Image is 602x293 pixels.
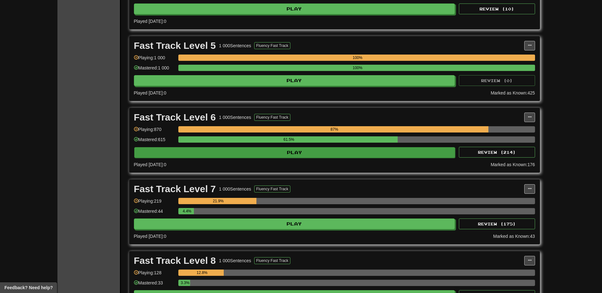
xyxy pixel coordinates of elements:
[4,284,53,291] span: Open feedback widget
[254,114,290,121] button: Fluency Fast Track
[134,19,166,24] span: Played [DATE]: 0
[134,270,175,280] div: Playing: 128
[134,184,216,194] div: Fast Track Level 7
[134,65,175,75] div: Mastered: 1 000
[134,3,455,14] button: Play
[180,280,190,286] div: 3.3%
[180,198,256,204] div: 21.9%
[134,198,175,208] div: Playing: 219
[134,41,216,50] div: Fast Track Level 5
[134,280,175,290] div: Mastered: 33
[134,256,216,265] div: Fast Track Level 8
[459,3,535,14] button: Review (10)
[180,136,398,143] div: 61.5%
[219,186,251,192] div: 1 000 Sentences
[134,208,175,218] div: Mastered: 44
[134,147,455,158] button: Play
[134,162,166,167] span: Played [DATE]: 0
[134,218,455,229] button: Play
[219,42,251,49] div: 1 000 Sentences
[254,186,290,192] button: Fluency Fast Track
[459,147,535,158] button: Review (214)
[219,114,251,120] div: 1 000 Sentences
[459,218,535,229] button: Review (175)
[134,234,166,239] span: Played [DATE]: 0
[134,90,166,95] span: Played [DATE]: 0
[134,75,455,86] button: Play
[219,257,251,264] div: 1 000 Sentences
[491,161,535,168] div: Marked as Known: 176
[180,126,489,133] div: 87%
[134,136,175,147] div: Mastered: 615
[134,55,175,65] div: Playing: 1 000
[180,65,535,71] div: 100%
[134,126,175,137] div: Playing: 870
[180,270,224,276] div: 12.8%
[459,75,535,86] button: Review (0)
[491,90,535,96] div: Marked as Known: 425
[493,233,535,239] div: Marked as Known: 43
[134,113,216,122] div: Fast Track Level 6
[254,257,290,264] button: Fluency Fast Track
[254,42,290,49] button: Fluency Fast Track
[180,208,194,214] div: 4.4%
[180,55,535,61] div: 100%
